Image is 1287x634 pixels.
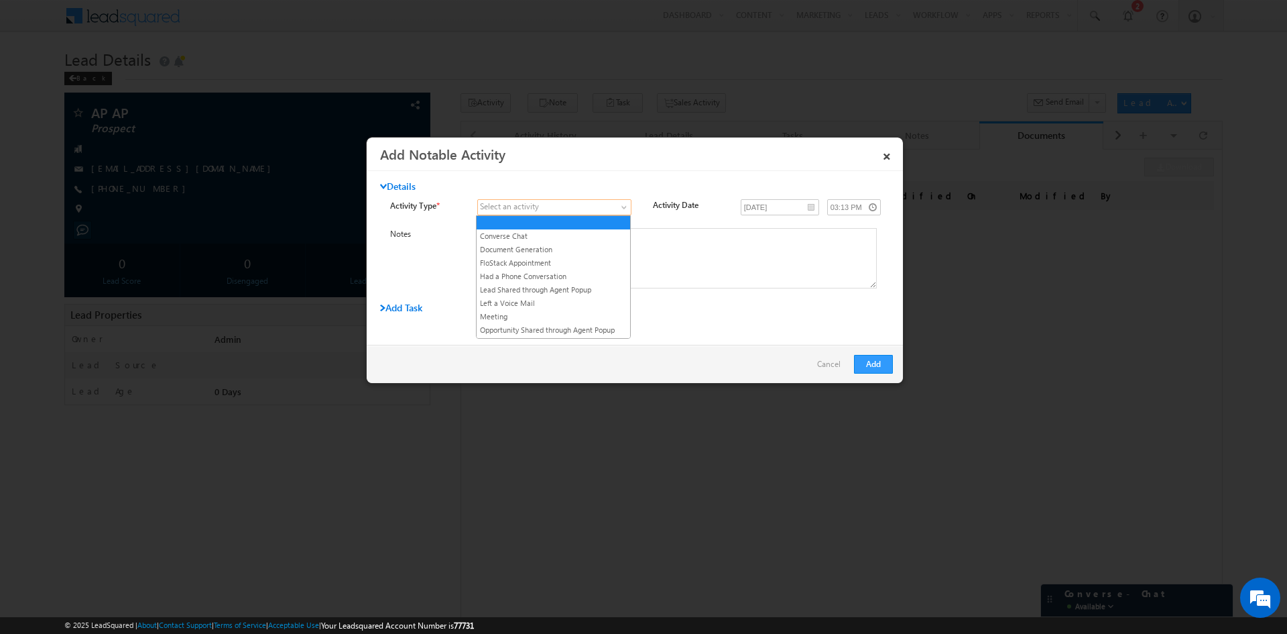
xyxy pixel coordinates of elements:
[380,180,416,193] span: Details
[268,621,319,629] a: Acceptable Use
[390,199,465,212] label: Activity Type
[23,70,56,88] img: d_60004797649_company_0_60004797649
[321,621,474,631] span: Your Leadsquared Account Number is
[220,7,252,39] div: Minimize live chat window
[137,621,157,629] a: About
[477,297,630,309] a: Left a Voice Mail
[159,621,212,629] a: Contact Support
[454,621,474,631] span: 77731
[477,244,630,256] a: Document Generation
[854,355,893,374] button: Add
[70,70,225,88] div: Chat with us now
[875,142,898,166] a: ×
[480,201,539,213] div: Select an activity
[653,199,727,211] label: Activity Date
[380,301,422,314] span: Add Task
[477,284,630,296] a: Lead Shared through Agent Popup
[477,324,630,336] a: Opportunity Shared through Agent Popup
[214,621,266,629] a: Terms of Service
[64,619,474,632] span: © 2025 LeadSquared | | | | |
[477,337,630,350] a: Spoke with Gatekeeper
[817,355,847,380] a: Cancel
[182,413,243,431] em: Start Chat
[17,124,245,402] textarea: Type your message and hit 'Enter'
[380,142,875,166] h3: Add Notable Activity
[477,257,630,269] a: FloStack Appointment
[477,270,630,282] a: Had a Phone Conversation
[477,311,630,323] a: Meeting
[477,230,630,242] a: Converse Chat
[390,228,465,240] label: Notes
